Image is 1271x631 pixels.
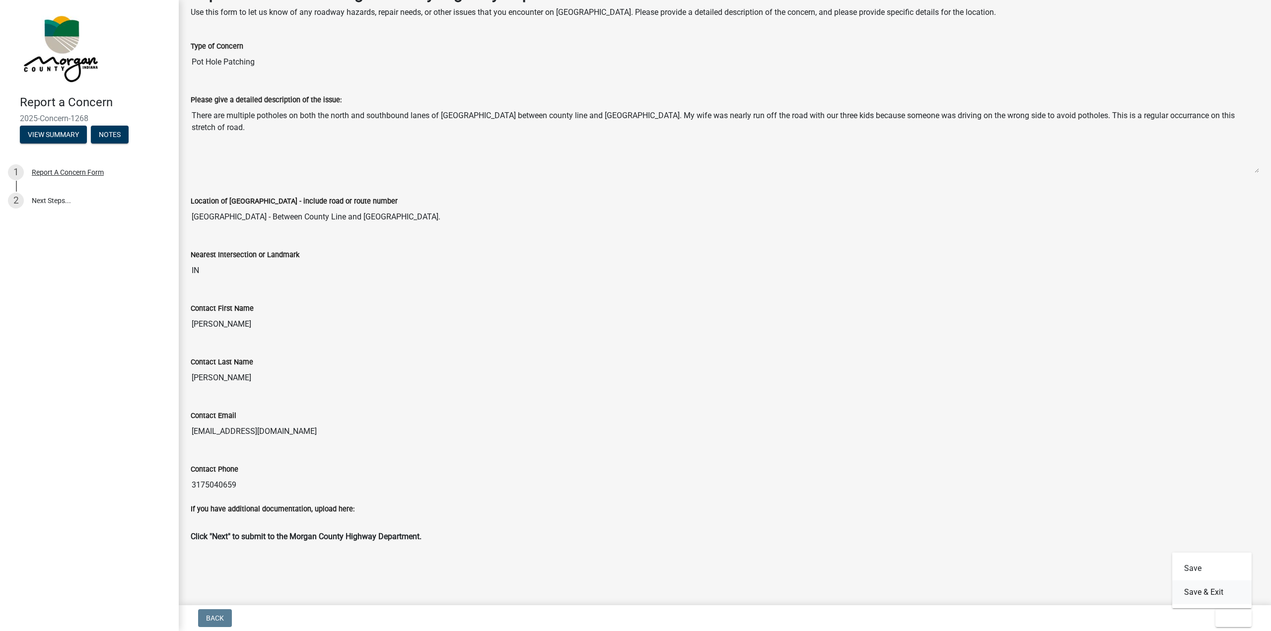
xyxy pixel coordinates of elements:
[8,164,24,180] div: 1
[191,106,1259,173] textarea: There are multiple potholes on both the north and southbound lanes of [GEOGRAPHIC_DATA] between c...
[1172,553,1252,608] div: Exit
[20,95,171,110] h4: Report a Concern
[191,97,342,104] label: Please give a detailed description of the issue:
[191,506,354,513] label: If you have additional documentation, upload here:
[191,466,238,473] label: Contact Phone
[20,131,87,139] wm-modal-confirm: Summary
[20,126,87,143] button: View Summary
[1172,580,1252,604] button: Save & Exit
[1172,557,1252,580] button: Save
[191,43,243,50] label: Type of Concern
[191,198,398,205] label: Location of [GEOGRAPHIC_DATA] - include road or route number
[20,114,159,123] span: 2025-Concern-1268
[198,609,232,627] button: Back
[32,169,104,176] div: Report A Concern Form
[91,126,129,143] button: Notes
[191,305,254,312] label: Contact First Name
[191,6,1259,18] p: Use this form to let us know of any roadway hazards, repair needs, or other issues that you encou...
[191,252,299,259] label: Nearest Intersection or Landmark
[91,131,129,139] wm-modal-confirm: Notes
[206,614,224,622] span: Back
[20,10,100,85] img: Morgan County, Indiana
[1223,614,1238,622] span: Exit
[191,532,422,541] strong: Click "Next" to submit to the Morgan County Highway Department.
[8,193,24,209] div: 2
[191,359,253,366] label: Contact Last Name
[1215,609,1252,627] button: Exit
[191,413,236,420] label: Contact Email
